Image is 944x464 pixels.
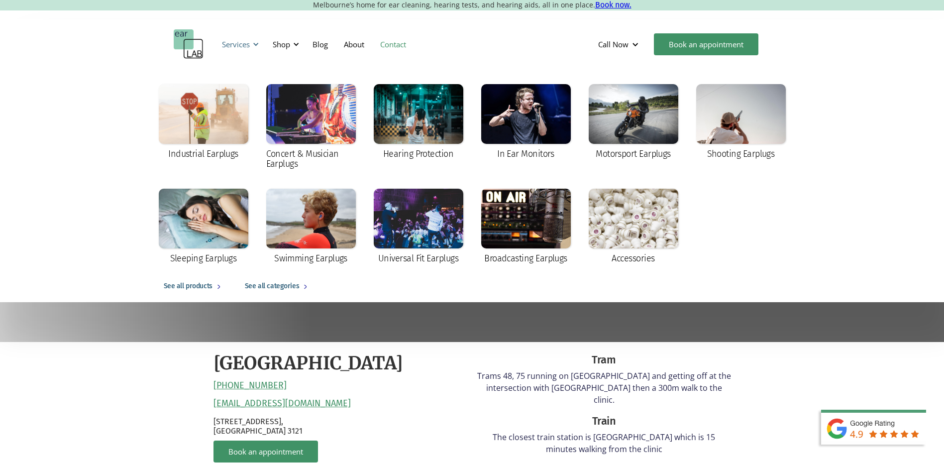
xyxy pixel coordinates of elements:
[164,280,212,292] div: See all products
[378,253,458,263] div: Universal Fit Earplugs
[216,29,262,59] div: Services
[476,184,576,270] a: Broadcasting Earplugs
[383,149,453,159] div: Hearing Protection
[336,30,372,59] a: About
[235,270,321,302] a: See all categories
[369,184,468,270] a: Universal Fit Earplugs
[476,79,576,166] a: In Ear Monitors
[612,253,654,263] div: Accessories
[213,417,467,436] p: [STREET_ADDRESS], [GEOGRAPHIC_DATA] 3121
[477,370,731,406] p: Trams 48, 75 running on [GEOGRAPHIC_DATA] and getting off at the intersection with [GEOGRAPHIC_DA...
[267,29,302,59] div: Shop
[222,39,250,49] div: Services
[596,149,671,159] div: Motorsport Earplugs
[154,79,253,166] a: Industrial Earplugs
[154,184,253,270] a: Sleeping Earplugs
[261,79,361,176] a: Concert & Musician Earplugs
[245,280,299,292] div: See all categories
[598,39,629,49] div: Call Now
[266,149,356,169] div: Concert & Musician Earplugs
[654,33,758,55] a: Book an appointment
[691,79,791,166] a: Shooting Earplugs
[213,398,351,409] a: [EMAIL_ADDRESS][DOMAIN_NAME]
[168,149,238,159] div: Industrial Earplugs
[584,184,683,270] a: Accessories
[273,39,290,49] div: Shop
[305,30,336,59] a: Blog
[707,149,775,159] div: Shooting Earplugs
[372,30,414,59] a: Contact
[590,29,649,59] div: Call Now
[477,352,731,368] div: Tram
[174,29,204,59] a: home
[261,184,361,270] a: Swimming Earplugs
[213,441,318,463] a: Book an appointment
[274,253,347,263] div: Swimming Earplugs
[154,270,235,302] a: See all products
[477,431,731,455] p: The closest train station is [GEOGRAPHIC_DATA] which is 15 minutes walking from the clinic
[484,253,567,263] div: Broadcasting Earplugs
[213,380,287,391] a: [PHONE_NUMBER]
[170,253,237,263] div: Sleeping Earplugs
[369,79,468,166] a: Hearing Protection
[213,352,403,375] h2: [GEOGRAPHIC_DATA]
[477,413,731,429] div: Train
[497,149,554,159] div: In Ear Monitors
[584,79,683,166] a: Motorsport Earplugs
